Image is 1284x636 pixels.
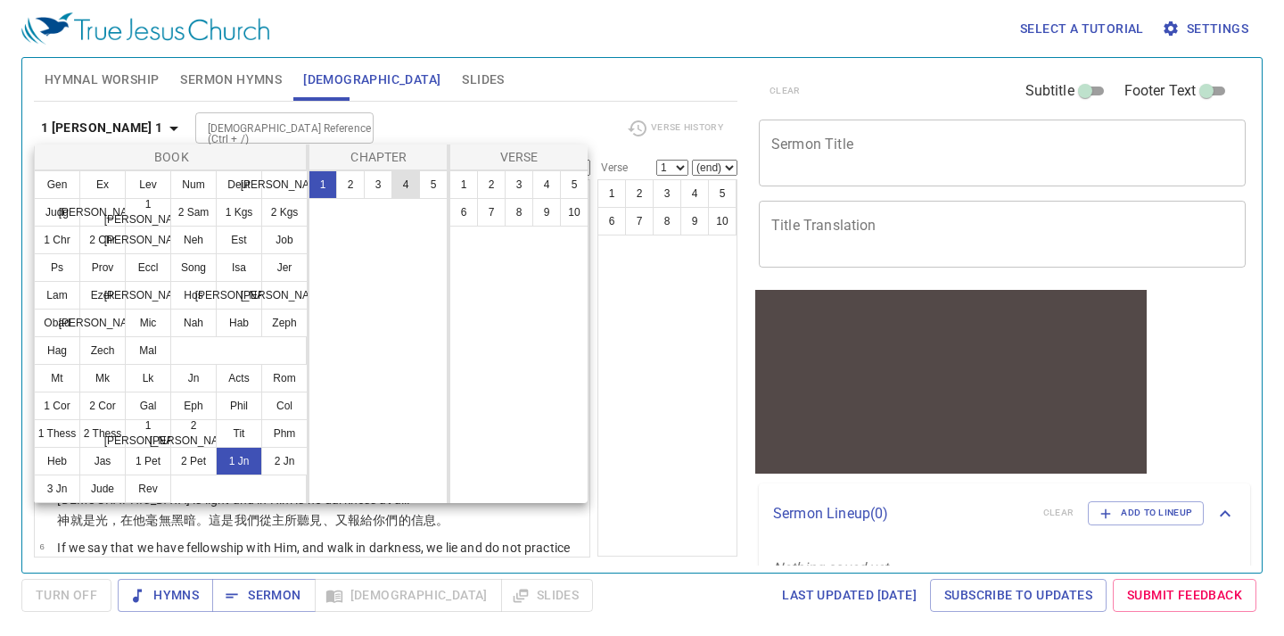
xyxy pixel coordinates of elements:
button: 2 Thess [79,419,126,448]
button: Prov [79,253,126,282]
button: 1 [449,170,478,199]
button: Eccl [125,253,171,282]
button: Jude [79,475,126,503]
button: 5 [419,170,448,199]
button: 2 [336,170,365,199]
button: Lk [125,364,171,392]
button: 4 [391,170,420,199]
button: [PERSON_NAME] [261,170,308,199]
button: 1 [309,170,337,199]
button: Gen [34,170,80,199]
button: [PERSON_NAME] [125,281,171,310]
button: 7 [477,198,506,227]
button: 2 Sam [170,198,217,227]
button: Judg [34,198,80,227]
button: Ezek [79,281,126,310]
p: Chapter [313,148,445,166]
button: Mt [34,364,80,392]
button: 9 [532,198,561,227]
button: 3 Jn [34,475,80,503]
button: 1 Pet [125,447,171,475]
button: 3 [364,170,392,199]
button: Gal [125,392,171,420]
p: Book [38,148,305,166]
button: 2 Kgs [261,198,308,227]
button: Hos [170,281,217,310]
button: Song [170,253,217,282]
button: 10 [560,198,588,227]
button: 1 Jn [216,447,262,475]
button: 4 [532,170,561,199]
button: 1 [PERSON_NAME] [125,198,171,227]
button: Ps [34,253,80,282]
button: Jer [261,253,308,282]
button: 1 Thess [34,419,80,448]
button: 1 [PERSON_NAME] [125,419,171,448]
button: 8 [505,198,533,227]
button: Zeph [261,309,308,337]
button: 1 Chr [34,226,80,254]
button: 1 Kgs [216,198,262,227]
button: Rev [125,475,171,503]
button: Ex [79,170,126,199]
button: Hab [216,309,262,337]
button: Nah [170,309,217,337]
button: 2 Jn [261,447,308,475]
button: Mk [79,364,126,392]
button: Phm [261,419,308,448]
button: Hag [34,336,80,365]
button: Phil [216,392,262,420]
button: Acts [216,364,262,392]
button: Mic [125,309,171,337]
button: Mal [125,336,171,365]
button: Zech [79,336,126,365]
button: Tit [216,419,262,448]
button: Deut [216,170,262,199]
button: 2 Cor [79,392,126,420]
button: [PERSON_NAME] [79,309,126,337]
button: Lev [125,170,171,199]
button: [PERSON_NAME] [125,226,171,254]
button: Neh [170,226,217,254]
button: Rom [261,364,308,392]
button: 1 Cor [34,392,80,420]
button: Eph [170,392,217,420]
button: 5 [560,170,588,199]
button: Jn [170,364,217,392]
button: Col [261,392,308,420]
button: Lam [34,281,80,310]
button: Heb [34,447,80,475]
button: [PERSON_NAME] [216,281,262,310]
button: [PERSON_NAME] [261,281,308,310]
button: Jas [79,447,126,475]
button: Obad [34,309,80,337]
button: Job [261,226,308,254]
button: 2 Chr [79,226,126,254]
p: Verse [454,148,584,166]
button: 2 [477,170,506,199]
button: Isa [216,253,262,282]
button: 2 [PERSON_NAME] [170,419,217,448]
button: Num [170,170,217,199]
button: [PERSON_NAME] [79,198,126,227]
button: 3 [505,170,533,199]
button: 6 [449,198,478,227]
button: Est [216,226,262,254]
button: 2 Pet [170,447,217,475]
